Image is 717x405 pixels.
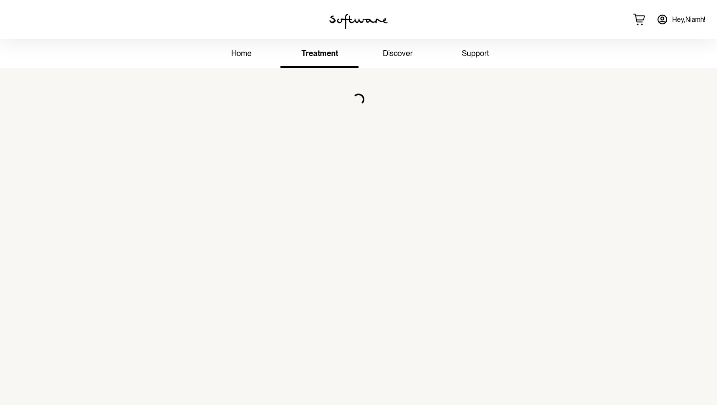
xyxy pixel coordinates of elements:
span: discover [383,49,413,58]
span: treatment [301,49,338,58]
span: Hey, Niamh ! [672,16,705,24]
a: Hey,Niamh! [651,8,711,31]
a: treatment [280,41,358,68]
a: home [202,41,280,68]
a: support [437,41,515,68]
span: support [462,49,489,58]
span: home [231,49,252,58]
a: discover [358,41,437,68]
img: software logo [329,14,388,29]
